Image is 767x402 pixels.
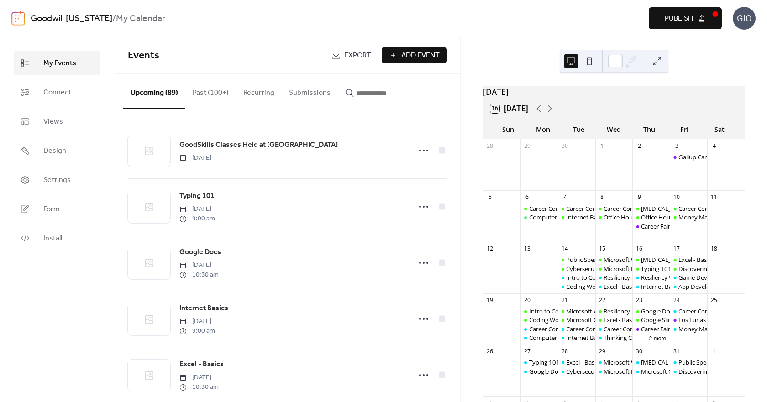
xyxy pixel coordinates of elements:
[529,358,560,366] div: Typing 101
[529,204,645,213] div: Career Compass North: Career Exploration
[43,175,71,186] span: Settings
[566,334,607,342] div: Internet Basics
[641,222,734,230] div: Career Fair - [GEOGRAPHIC_DATA]
[558,273,595,282] div: Intro to Coding
[558,213,595,221] div: Internet Basics
[43,116,63,127] span: Views
[11,11,25,26] img: logo
[678,367,725,376] div: Discovering Data
[566,316,616,324] div: Microsoft Outlook
[636,142,643,150] div: 2
[595,282,633,291] div: Excel - Basics
[641,307,676,315] div: Google Docs
[598,193,606,201] div: 8
[595,358,633,366] div: Microsoft Word
[185,74,236,108] button: Past (100+)
[520,358,558,366] div: Typing 101
[678,316,736,324] div: Los Lunas Career Fair
[636,348,643,355] div: 30
[128,46,159,66] span: Events
[14,51,100,75] a: My Events
[604,307,630,315] div: Resiliency
[678,358,736,366] div: Public Speaking Intro
[641,213,675,221] div: Office Hours
[598,142,606,150] div: 1
[636,193,643,201] div: 9
[179,303,228,314] span: Internet Basics
[678,265,725,273] div: Discovering Data
[486,142,494,150] div: 28
[558,256,595,264] div: Public Speaking Intro
[670,325,707,333] div: Money Management
[529,334,575,342] div: Computer Basics
[678,282,728,291] div: App Development
[382,47,447,63] a: Add Event
[670,153,707,161] div: Gallup Career Fair
[31,10,112,27] a: Goodwill [US_STATE]
[520,325,558,333] div: Career Compass North: Career Exploration
[529,213,575,221] div: Computer Basics
[179,317,215,326] span: [DATE]
[566,358,601,366] div: Excel - Basics
[43,146,66,157] span: Design
[670,282,707,291] div: App Development
[520,307,558,315] div: Intro to Coding
[595,316,633,324] div: Excel - Basics
[561,245,568,253] div: 14
[14,138,100,163] a: Design
[558,307,595,315] div: Microsoft Windows: File Explorer
[179,140,338,151] span: GoodSkills Classes Held at [GEOGRAPHIC_DATA]
[523,193,531,201] div: 6
[632,204,670,213] div: Stress Management
[520,367,558,376] div: Google Docs
[529,307,571,315] div: Intro to Coding
[598,296,606,304] div: 22
[112,10,116,27] b: /
[282,74,338,108] button: Submissions
[520,334,558,342] div: Computer Basics
[43,233,62,244] span: Install
[525,120,561,139] div: Mon
[325,47,378,63] a: Export
[595,204,633,213] div: Career Compass South: Interviewing
[486,245,494,253] div: 12
[558,325,595,333] div: Career Compass East: Resume/Applying
[566,367,604,376] div: Cybersecurity
[641,358,718,366] div: [MEDICAL_DATA] Workshop
[604,213,638,221] div: Office Hours
[595,213,633,221] div: Office Hours
[561,348,568,355] div: 28
[558,316,595,324] div: Microsoft Outlook
[632,282,670,291] div: Internet Basics
[604,256,646,264] div: Microsoft Word
[678,273,734,282] div: Game Development
[670,307,707,315] div: Career Compass West: Your New Job
[595,334,633,342] div: Thinking Critically
[636,296,643,304] div: 23
[401,50,440,61] span: Add Event
[179,139,338,151] a: GoodSkills Classes Held at [GEOGRAPHIC_DATA]
[179,326,215,336] span: 9:00 am
[529,325,645,333] div: Career Compass North: Career Exploration
[595,325,633,333] div: Career Compass South: Interview/Soft Skills
[523,296,531,304] div: 20
[636,245,643,253] div: 16
[632,213,670,221] div: Office Hours
[179,382,219,392] span: 10:30 am
[595,367,633,376] div: Microsoft PowerPoint
[641,204,688,213] div: [MEDICAL_DATA]
[595,273,633,282] div: Resiliency
[523,245,531,253] div: 13
[678,256,714,264] div: Excel - Basics
[558,334,595,342] div: Internet Basics
[673,296,681,304] div: 24
[670,256,707,264] div: Excel - Basics
[710,245,718,253] div: 18
[670,265,707,273] div: Discovering Data
[673,193,681,201] div: 10
[486,348,494,355] div: 26
[632,265,670,273] div: Typing 101
[670,204,707,213] div: Career Compass West: Your New Job
[646,334,670,342] button: 2 more
[179,247,221,258] span: Google Docs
